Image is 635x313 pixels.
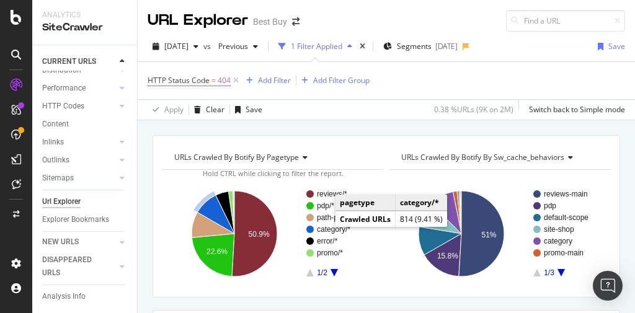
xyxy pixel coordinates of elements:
div: Save [246,104,262,115]
span: HTTP Status Code [148,75,210,86]
span: vs [203,41,213,51]
text: path-pages/* [317,213,359,222]
div: Inlinks [42,136,64,149]
text: promo/* [317,249,343,257]
td: Crawled URLs [335,211,396,227]
button: Apply [148,100,184,120]
a: Explorer Bookmarks [42,213,128,226]
div: arrow-right-arrow-left [292,17,300,26]
div: HTTP Codes [42,100,84,113]
a: Inlinks [42,136,116,149]
div: Apply [164,104,184,115]
a: DISAPPEARED URLS [42,253,116,280]
span: URLs Crawled By Botify By pagetype [174,152,299,162]
div: Add Filter Group [313,75,370,86]
a: Analysis Info [42,290,128,303]
div: Url Explorer [42,195,81,208]
div: Clear [206,104,224,115]
div: times [357,40,368,53]
a: Distribution [42,64,116,77]
div: Analytics [42,10,127,20]
button: Previous [213,37,263,56]
a: NEW URLS [42,236,116,249]
span: URLs Crawled By Botify By sw_cache_behaviors [401,152,564,162]
button: Save [593,37,625,56]
div: SiteCrawler [42,20,127,35]
td: category/* [396,195,448,211]
button: Switch back to Simple mode [524,100,625,120]
div: 0.38 % URLs ( 9K on 2M ) [434,104,513,115]
a: HTTP Codes [42,100,116,113]
button: Segments[DATE] [378,37,463,56]
text: pdp [544,201,556,210]
td: 814 (9.41 %) [396,211,448,227]
td: pagetype [335,195,396,211]
div: Content [42,118,69,131]
h4: URLs Crawled By Botify By sw_cache_behaviors [399,148,599,167]
a: Performance [42,82,116,95]
div: Save [608,41,625,51]
text: category/* [317,225,350,234]
div: Explorer Bookmarks [42,213,109,226]
text: 51% [482,231,497,239]
div: Best Buy [253,15,287,28]
text: 22.6% [206,247,228,256]
div: Sitemaps [42,172,74,185]
div: DISAPPEARED URLS [42,253,105,280]
text: 1/2 [317,268,327,277]
div: Performance [42,82,86,95]
div: Add Filter [258,75,291,86]
span: = [211,75,216,86]
div: Switch back to Simple mode [529,104,625,115]
text: 50.9% [249,230,270,239]
text: reviews-main [544,190,588,198]
div: Outlinks [42,154,69,167]
text: site-shop [544,225,574,234]
div: [DATE] [435,41,458,51]
button: [DATE] [148,37,203,56]
div: Distribution [42,64,81,77]
svg: A chart. [389,180,606,288]
span: Hold CTRL while clicking to filter the report. [203,169,344,178]
text: promo-main [544,249,584,257]
div: Analysis Info [42,290,86,303]
text: 1/3 [544,268,554,277]
div: URL Explorer [148,10,248,31]
a: Sitemaps [42,172,116,185]
text: pdp/* [317,201,334,210]
svg: A chart. [162,180,380,288]
span: Segments [397,41,432,51]
text: error/* [317,237,338,245]
input: Find a URL [506,10,625,32]
div: Open Intercom Messenger [593,271,623,301]
text: category [544,237,572,245]
a: Outlinks [42,154,116,167]
text: reviews/* [317,190,347,198]
text: default-scope [544,213,588,222]
button: Save [230,100,262,120]
div: 1 Filter Applied [291,41,342,51]
text: 15.8% [437,252,458,260]
button: Add Filter Group [296,73,370,88]
div: CURRENT URLS [42,55,96,68]
button: 1 Filter Applied [273,37,357,56]
h4: URLs Crawled By Botify By pagetype [172,148,372,167]
span: 2025 Aug. 19th [164,41,189,51]
button: Add Filter [241,73,291,88]
button: Clear [189,100,224,120]
a: CURRENT URLS [42,55,116,68]
span: Previous [213,41,248,51]
a: Content [42,118,128,131]
div: NEW URLS [42,236,79,249]
a: Url Explorer [42,195,128,208]
span: 404 [218,72,231,89]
